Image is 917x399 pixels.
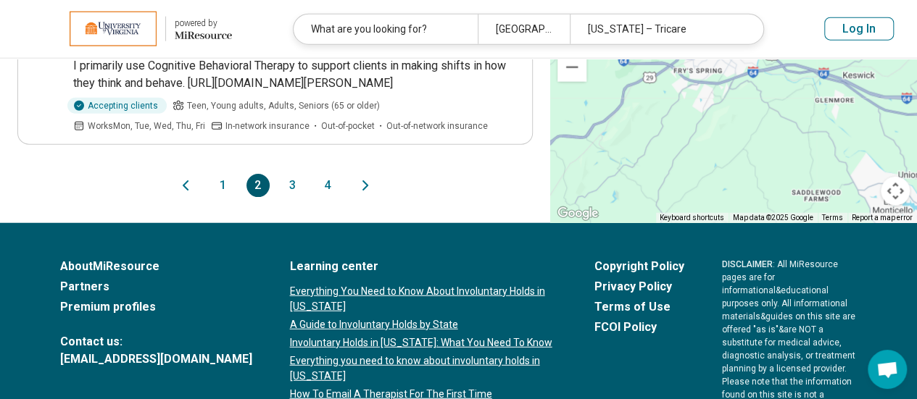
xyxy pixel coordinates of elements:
a: Copyright Policy [594,258,684,275]
a: AboutMiResource [60,258,252,275]
span: DISCLAIMER [722,259,773,269]
img: University of Virginia [70,12,157,46]
a: Report a map error [852,214,913,222]
a: University of Virginiapowered by [23,12,232,46]
a: FCOI Policy [594,319,684,336]
span: Contact us: [60,333,252,350]
button: Log In [824,17,894,41]
a: Learning center [290,258,557,275]
span: Teen, Young adults, Adults, Seniors (65 or older) [187,99,380,112]
button: Zoom out [557,53,586,82]
span: In-network insurance [225,119,310,133]
div: powered by [175,17,232,30]
a: Involuntary Holds in [US_STATE]: What You Need To Know [290,335,557,350]
a: [EMAIL_ADDRESS][DOMAIN_NAME] [60,350,252,368]
a: Premium profiles [60,298,252,316]
a: Privacy Policy [594,278,684,295]
button: Keyboard shortcuts [660,213,724,223]
button: Map camera controls [881,177,910,206]
button: 2 [246,174,270,197]
span: Out-of-network insurance [386,119,488,133]
span: Map data ©2025 Google [733,214,813,222]
a: Everything You Need to Know About Involuntary Holds in [US_STATE] [290,284,557,314]
button: 4 [316,174,339,197]
a: Open this area in Google Maps (opens a new window) [554,204,602,223]
a: Open chat [868,350,907,389]
div: [US_STATE] – Tricare [570,14,754,44]
button: Next page [357,174,374,197]
a: Everything you need to know about involuntary holds in [US_STATE] [290,353,557,384]
div: What are you looking for? [294,14,478,44]
a: Partners [60,278,252,295]
button: 1 [212,174,235,197]
div: Accepting clients [67,98,167,114]
button: Previous page [177,174,194,197]
a: Terms (opens in new tab) [822,214,843,222]
a: A Guide to Involuntary Holds by State [290,317,557,332]
span: Out-of-pocket [321,119,375,133]
div: [GEOGRAPHIC_DATA], [GEOGRAPHIC_DATA] [478,14,570,44]
a: Terms of Use [594,298,684,316]
img: Google [554,204,602,223]
p: I primarily use Cognitive Behavioral Therapy to support clients in making shifts in how they thin... [73,57,520,92]
button: 3 [281,174,304,197]
span: Works Mon, Tue, Wed, Thu, Fri [88,119,205,133]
